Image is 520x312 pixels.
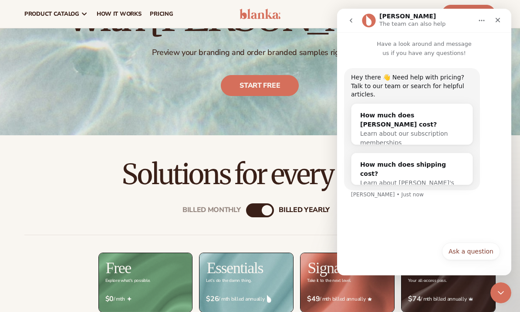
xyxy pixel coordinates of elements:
[24,10,79,17] span: product catalog
[240,9,280,19] img: logo
[307,295,388,303] span: / mth billed annually
[150,10,173,17] span: pricing
[24,160,496,189] h2: Solutions for every stage
[442,5,496,23] a: Start Free
[105,295,114,303] strong: $0
[307,295,320,303] strong: $49
[408,295,489,303] span: / mth billed annually
[206,295,219,303] strong: $26
[307,278,351,283] div: Take it to the next level.
[105,295,186,303] span: / mth
[490,282,511,303] iframe: Intercom live chat
[408,295,421,303] strong: $74
[368,297,372,301] img: Star_6.png
[105,278,150,283] div: Explore what's possible.
[267,295,271,303] img: drop.png
[97,10,142,17] span: How It Works
[337,9,511,275] iframe: Intercom live chat
[106,260,131,276] h2: Free
[402,253,495,312] img: VIP_BG_199964bd-3653-43bc-8a67-789d2d7717b9.jpg
[199,253,293,312] img: Essentials_BG_9050f826-5aa9-47d9-a362-757b82c62641.jpg
[127,297,132,301] img: Free_Icon_bb6e7c7e-73f8-44bd-8ed0-223ea0fc522e.png
[221,75,299,96] a: Start free
[182,206,241,214] div: Billed Monthly
[206,278,251,283] div: Let’s do the damn thing.
[206,295,287,303] span: / mth billed annually
[307,260,362,276] h2: Signature
[68,48,452,58] p: Preview your branding and order branded samples right away.
[301,253,394,312] img: Signature_BG_eeb718c8-65ac-49e3-a4e5-327c6aa73146.jpg
[408,278,446,283] div: Your all-access pass.
[469,297,473,301] img: Crown_2d87c031-1b5a-4345-8312-a4356ddcde98.png
[279,206,330,214] div: billed Yearly
[206,260,263,276] h2: Essentials
[409,260,432,276] h2: VIP
[99,253,192,312] img: free_bg.png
